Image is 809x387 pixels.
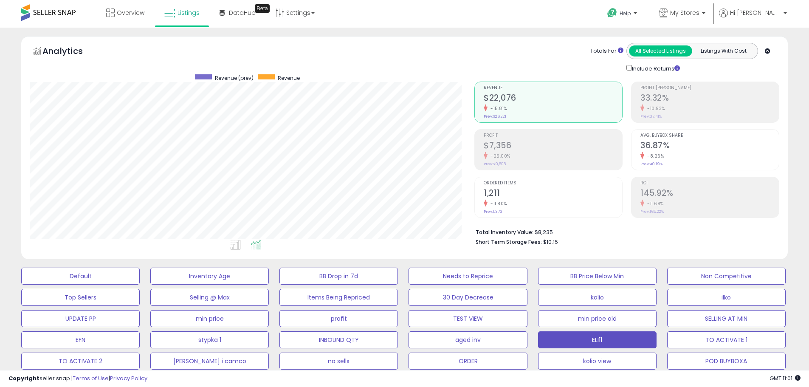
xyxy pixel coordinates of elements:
small: Prev: 1,373 [484,209,502,214]
button: BB Price Below Min [538,268,657,285]
button: 30 Day Decrease [409,289,527,306]
a: Terms of Use [73,374,109,382]
h2: 145.92% [640,188,779,200]
button: Top Sellers [21,289,140,306]
span: Overview [117,8,144,17]
button: profit [279,310,398,327]
a: Help [600,1,646,28]
button: Non Competitive [667,268,786,285]
span: Profit [PERSON_NAME] [640,86,779,90]
li: $8,235 [476,226,773,237]
div: Tooltip anchor [255,4,270,13]
button: EFN [21,331,140,348]
div: seller snap | | [8,375,147,383]
span: ROI [640,181,779,186]
button: Listings With Cost [692,45,755,56]
strong: Copyright [8,374,39,382]
span: Avg. Buybox Share [640,133,779,138]
small: Prev: $9,808 [484,161,506,167]
h2: $7,356 [484,141,622,152]
span: Hi [PERSON_NAME] [730,8,781,17]
button: aged inv [409,331,527,348]
button: ORDER [409,353,527,370]
h2: 33.32% [640,93,779,105]
button: stypka 1 [150,331,269,348]
span: Ordered Items [484,181,622,186]
span: Revenue (prev) [215,74,254,82]
small: -11.80% [488,201,507,207]
b: Short Term Storage Fees: [476,238,542,246]
span: Revenue [278,74,300,82]
small: -11.68% [644,201,664,207]
button: [PERSON_NAME] i camco [150,353,269,370]
small: -8.26% [644,153,664,159]
i: Get Help [607,8,617,18]
small: -25.00% [488,153,510,159]
button: All Selected Listings [629,45,692,56]
span: Profit [484,133,622,138]
button: POD BUYBOXA [667,353,786,370]
a: Hi [PERSON_NAME] [719,8,787,28]
span: $10.15 [543,238,558,246]
small: Prev: 165.22% [640,209,664,214]
div: Include Returns [620,63,690,73]
button: ilko [667,289,786,306]
button: TO ACTIVATE 1 [667,331,786,348]
button: UPDATE PP [21,310,140,327]
button: TEST VIEW [409,310,527,327]
small: Prev: 40.19% [640,161,662,167]
span: Revenue [484,86,622,90]
button: kolio [538,289,657,306]
span: My Stores [670,8,699,17]
small: Prev: $26,221 [484,114,506,119]
h2: $22,076 [484,93,622,105]
button: TO ACTIVATE 2 [21,353,140,370]
button: BB Drop in 7d [279,268,398,285]
button: Items Being Repriced [279,289,398,306]
small: -10.93% [644,105,665,112]
span: DataHub [229,8,256,17]
div: Totals For [590,47,623,55]
button: min price [150,310,269,327]
span: Help [620,10,631,17]
small: -15.81% [488,105,507,112]
a: Privacy Policy [110,374,147,382]
h2: 1,211 [484,188,622,200]
b: Total Inventory Value: [476,229,533,236]
button: Inventory Age [150,268,269,285]
button: kolio view [538,353,657,370]
h2: 36.87% [640,141,779,152]
span: 2025-08-11 11:01 GMT [770,374,801,382]
span: Listings [178,8,200,17]
button: Selling @ Max [150,289,269,306]
button: INBOUND QTY [279,331,398,348]
button: Default [21,268,140,285]
button: SELLING AT MIN [667,310,786,327]
button: Needs to Reprice [409,268,527,285]
button: ELI11 [538,331,657,348]
small: Prev: 37.41% [640,114,662,119]
button: min price old [538,310,657,327]
h5: Analytics [42,45,99,59]
button: no sells [279,353,398,370]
